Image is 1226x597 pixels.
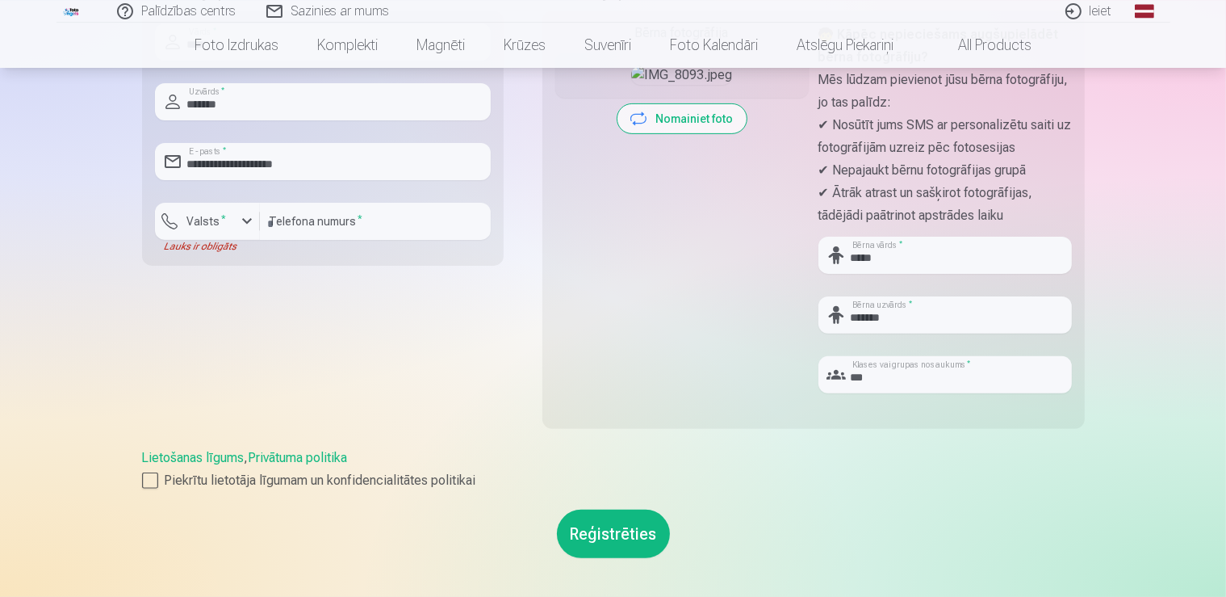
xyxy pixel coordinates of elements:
div: Lauks ir obligāts [155,240,260,253]
a: All products [913,23,1051,68]
a: Krūzes [484,23,565,68]
img: /fa1 [63,6,81,16]
button: Reģistrēties [557,510,670,558]
button: Nomainiet foto [617,104,747,133]
a: Lietošanas līgums [142,450,245,465]
img: IMG_8093.jpeg [631,65,732,85]
div: , [142,448,1085,490]
a: Privātuma politika [249,450,348,465]
a: Suvenīri [565,23,651,68]
a: Foto kalendāri [651,23,777,68]
a: Foto izdrukas [175,23,298,68]
a: Magnēti [397,23,484,68]
label: Piekrītu lietotāja līgumam un konfidencialitātes politikai [142,471,1085,490]
p: ✔ Ātrāk atrast un sašķirot fotogrāfijas, tādējādi paātrinot apstrādes laiku [818,182,1072,227]
p: Mēs lūdzam pievienot jūsu bērna fotogrāfiju, jo tas palīdz: [818,69,1072,114]
p: ✔ Nepajaukt bērnu fotogrāfijas grupā [818,159,1072,182]
button: Valsts* [155,203,260,240]
a: Komplekti [298,23,397,68]
label: Valsts [181,213,233,229]
a: Atslēgu piekariņi [777,23,913,68]
p: ✔ Nosūtīt jums SMS ar personalizētu saiti uz fotogrāfijām uzreiz pēc fotosesijas [818,114,1072,159]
